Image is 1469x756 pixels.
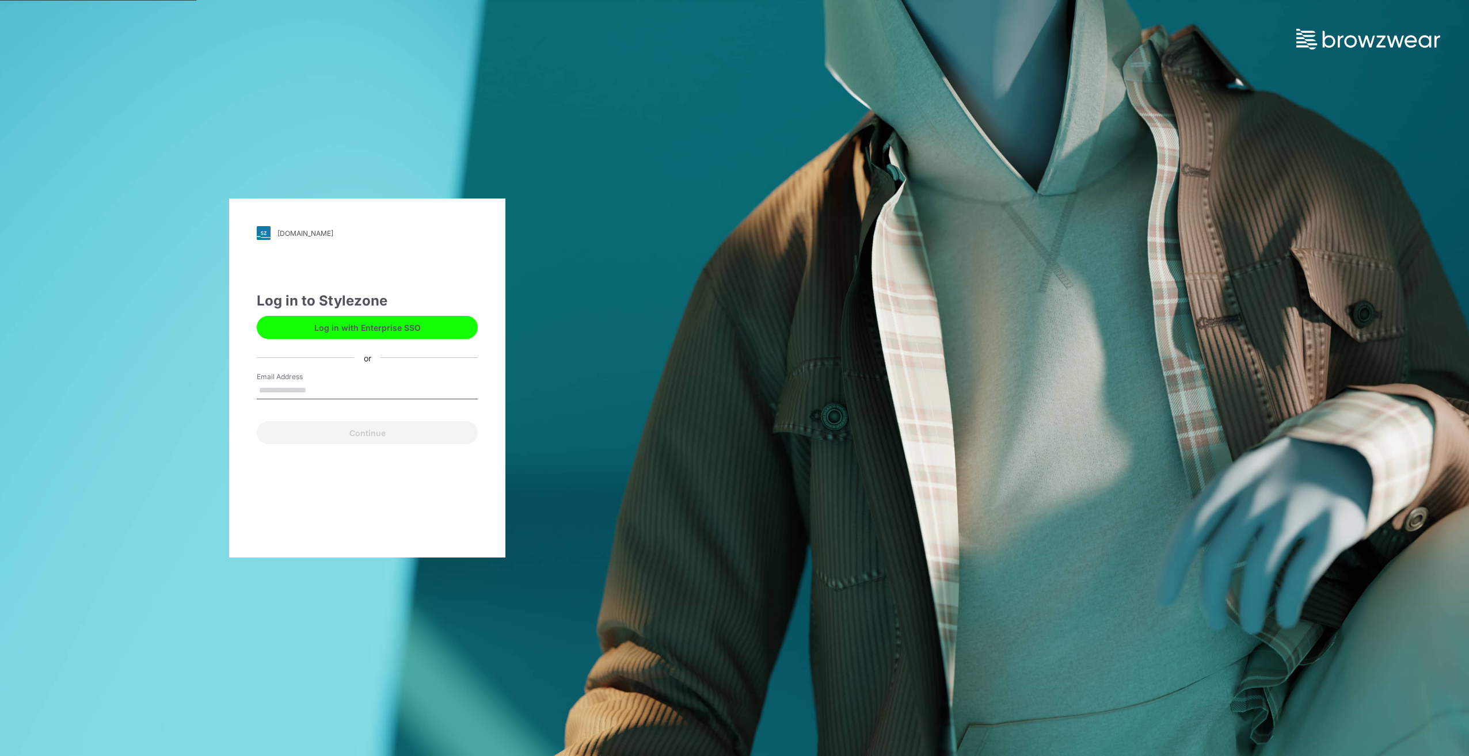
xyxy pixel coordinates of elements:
[257,372,337,382] label: Email Address
[257,291,478,311] div: Log in to Stylezone
[355,352,380,364] div: or
[1296,29,1440,49] img: browzwear-logo.73288ffb.svg
[257,226,271,240] img: svg+xml;base64,PHN2ZyB3aWR0aD0iMjgiIGhlaWdodD0iMjgiIHZpZXdCb3g9IjAgMCAyOCAyOCIgZmlsbD0ibm9uZSIgeG...
[257,226,478,240] a: [DOMAIN_NAME]
[257,316,478,339] button: Log in with Enterprise SSO
[277,229,333,238] div: [DOMAIN_NAME]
